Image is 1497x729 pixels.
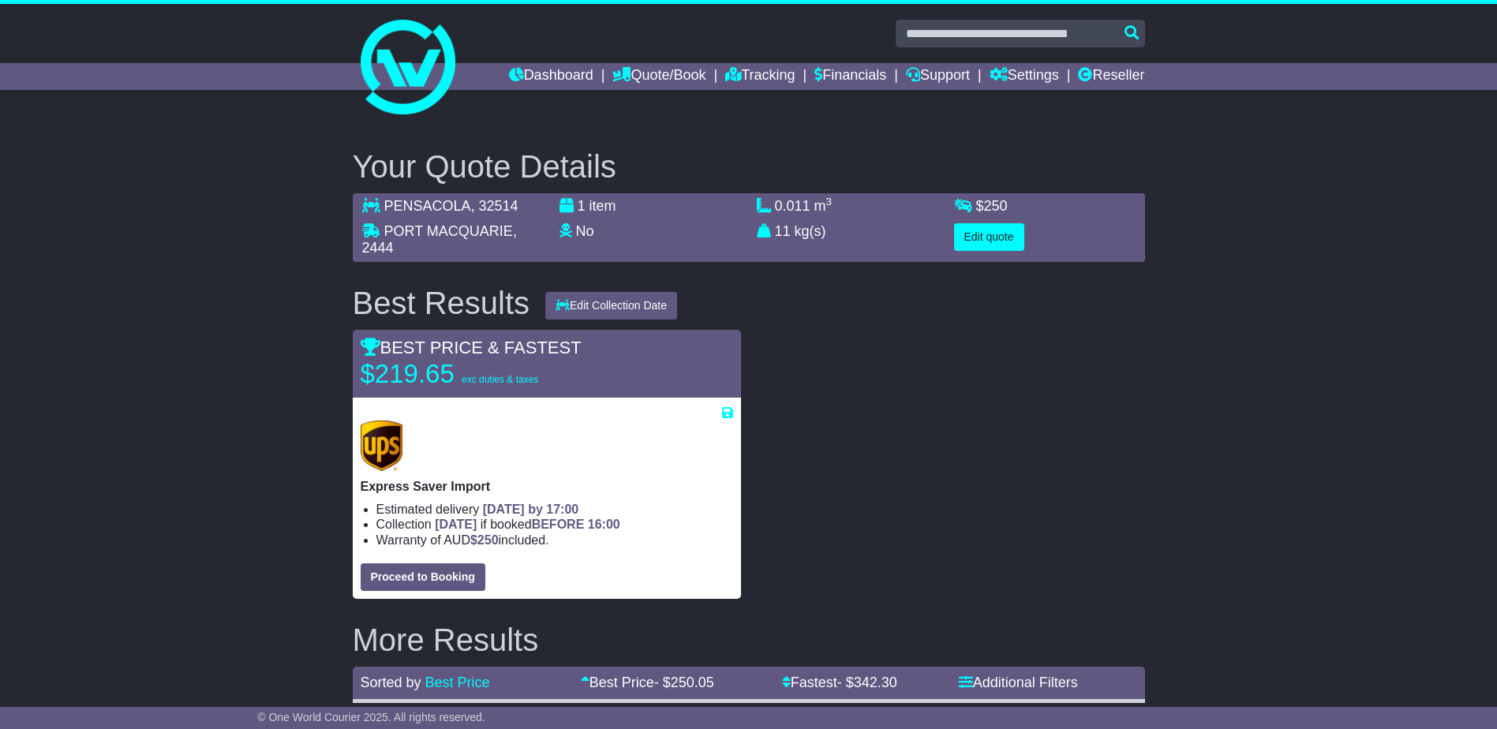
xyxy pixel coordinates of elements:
span: 250 [477,533,499,547]
span: 16:00 [588,518,620,531]
a: Best Price- $250.05 [581,675,714,690]
p: $219.65 [361,358,558,390]
a: Support [906,63,970,90]
span: © One World Courier 2025. All rights reserved. [257,711,485,723]
h2: More Results [353,622,1145,657]
span: No [576,223,594,239]
button: Edit quote [954,223,1024,251]
a: Tracking [725,63,795,90]
span: 11 [775,223,791,239]
img: UPS (new): Express Saver Import [361,421,403,471]
li: Collection [376,517,733,532]
a: Reseller [1078,63,1144,90]
span: BEFORE [532,518,585,531]
span: PORT MACQUARIE [384,223,513,239]
a: Best Price [425,675,490,690]
span: if booked [435,518,619,531]
a: Quote/Book [612,63,705,90]
span: 0.011 [775,198,810,214]
span: PENSACOLA [384,198,471,214]
div: Best Results [345,286,538,320]
a: Settings [990,63,1059,90]
sup: 3 [826,196,833,207]
span: 250 [984,198,1008,214]
a: Additional Filters [959,675,1078,690]
span: $ [976,198,1008,214]
h2: Your Quote Details [353,149,1145,184]
span: item [589,198,616,214]
li: Estimated delivery [376,502,733,517]
span: $ [470,533,499,547]
a: Fastest- $342.30 [782,675,897,690]
span: , 2444 [362,223,517,256]
span: - $ [837,675,897,690]
button: Edit Collection Date [545,292,677,320]
span: Sorted by [361,675,421,690]
span: 1 [578,198,586,214]
span: exc duties & taxes [462,374,538,385]
span: 250.05 [671,675,714,690]
span: , 32514 [471,198,518,214]
a: Dashboard [509,63,593,90]
span: - $ [654,675,714,690]
button: Proceed to Booking [361,563,485,591]
span: 342.30 [854,675,897,690]
span: kg(s) [795,223,826,239]
p: Express Saver Import [361,479,733,494]
span: [DATE] by 17:00 [483,503,579,516]
li: Warranty of AUD included. [376,533,733,548]
span: [DATE] [435,518,477,531]
span: m [814,198,833,214]
span: BEST PRICE & FASTEST [361,338,582,357]
a: Financials [814,63,886,90]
